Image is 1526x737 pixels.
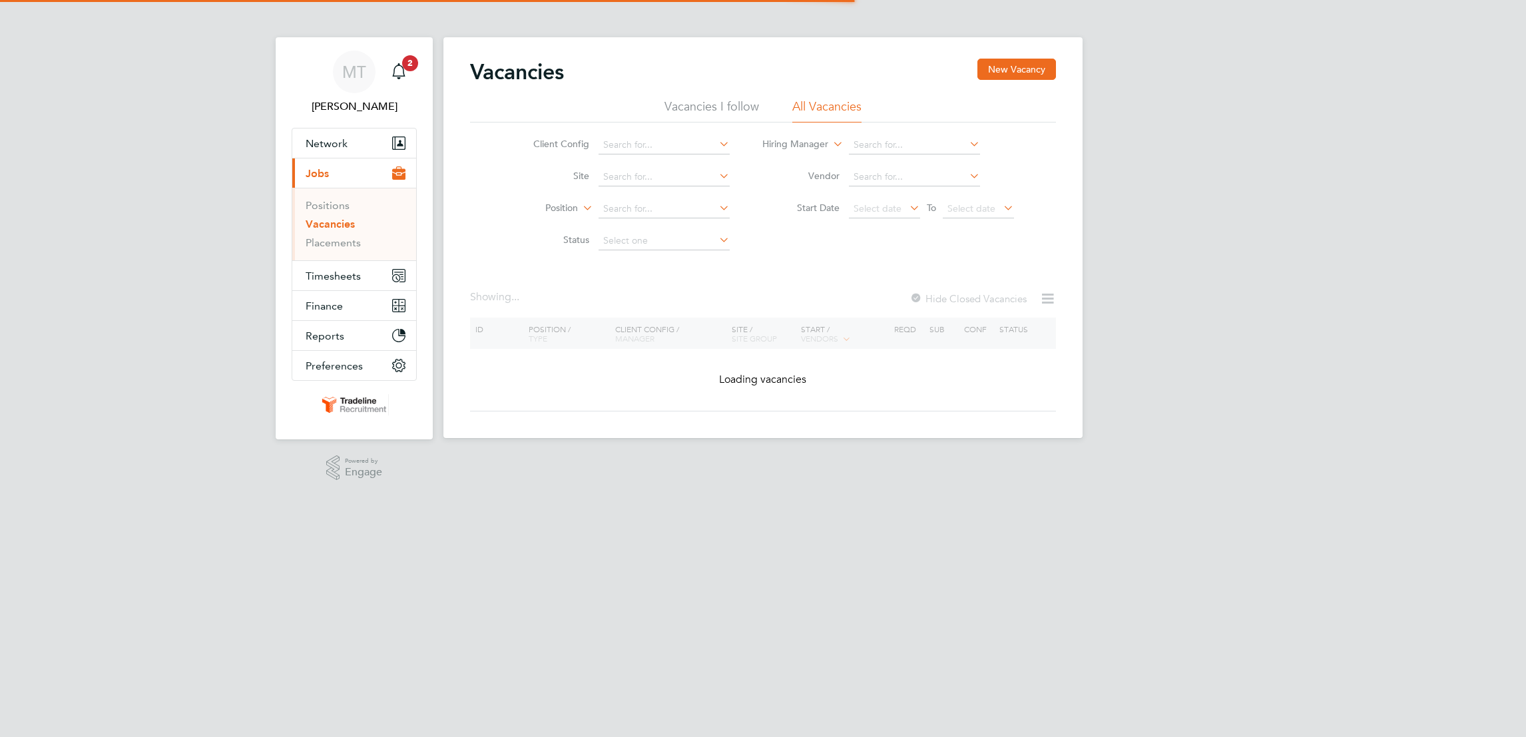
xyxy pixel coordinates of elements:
[470,59,564,85] h2: Vacancies
[763,202,840,214] label: Start Date
[513,138,589,150] label: Client Config
[947,202,995,214] span: Select date
[292,128,416,158] button: Network
[292,261,416,290] button: Timesheets
[849,136,980,154] input: Search for...
[292,321,416,350] button: Reports
[511,290,519,304] span: ...
[306,360,363,372] span: Preferences
[599,136,730,154] input: Search for...
[292,99,417,115] span: Marina Takkou
[402,55,418,71] span: 2
[306,218,355,230] a: Vacancies
[470,290,522,304] div: Showing
[326,455,383,481] a: Powered byEngage
[292,51,417,115] a: MT[PERSON_NAME]
[923,199,940,216] span: To
[599,232,730,250] input: Select one
[385,51,412,93] a: 2
[276,37,433,439] nav: Main navigation
[345,467,382,478] span: Engage
[292,351,416,380] button: Preferences
[849,168,980,186] input: Search for...
[306,236,361,249] a: Placements
[342,63,366,81] span: MT
[306,199,350,212] a: Positions
[306,137,348,150] span: Network
[599,200,730,218] input: Search for...
[306,300,343,312] span: Finance
[306,270,361,282] span: Timesheets
[763,170,840,182] label: Vendor
[854,202,901,214] span: Select date
[792,99,862,123] li: All Vacancies
[909,292,1027,305] label: Hide Closed Vacancies
[306,330,344,342] span: Reports
[501,202,578,215] label: Position
[292,291,416,320] button: Finance
[292,394,417,415] a: Go to home page
[292,158,416,188] button: Jobs
[752,138,828,151] label: Hiring Manager
[513,170,589,182] label: Site
[345,455,382,467] span: Powered by
[599,168,730,186] input: Search for...
[306,167,329,180] span: Jobs
[292,188,416,260] div: Jobs
[977,59,1056,80] button: New Vacancy
[513,234,589,246] label: Status
[664,99,759,123] li: Vacancies I follow
[320,394,389,415] img: tradelinerecruitment-logo-retina.png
